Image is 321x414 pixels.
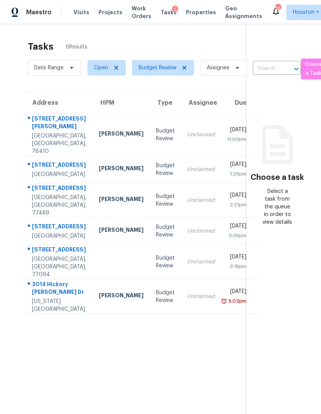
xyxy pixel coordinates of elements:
div: [GEOGRAPHIC_DATA], [GEOGRAPHIC_DATA], 77094 [32,255,87,278]
div: [US_STATE][GEOGRAPHIC_DATA] [32,298,87,313]
span: Work Orders [132,5,151,20]
span: Geo Assignments [225,5,262,20]
div: Budget Review [156,223,175,239]
div: Budget Review [156,127,175,142]
span: Open [94,64,108,72]
div: Budget Review [156,289,175,304]
div: [GEOGRAPHIC_DATA], [GEOGRAPHIC_DATA], 78410 [32,132,87,155]
th: HPM [93,92,150,114]
div: 5:02pm [227,297,246,305]
div: [DATE] [227,126,246,136]
th: Assignee [181,92,221,114]
div: 2014 Hickory [PERSON_NAME] Dr [32,280,87,298]
div: 12 [275,5,281,12]
span: 6 Results [66,43,87,51]
span: Assignee [207,64,229,72]
div: Unclaimed [187,196,215,204]
div: Budget Review [156,254,175,270]
div: [STREET_ADDRESS] [32,184,87,194]
th: Due [221,92,258,114]
div: [DATE] [227,253,246,263]
div: Select a task from the queue in order to view details [262,188,293,226]
div: [DATE] [227,288,246,297]
div: Unclaimed [187,293,215,300]
div: Unclaimed [187,131,215,139]
div: [PERSON_NAME] [99,195,144,205]
h2: Tasks [28,43,53,50]
div: 1:29pm [227,170,246,178]
h3: Choose a task [251,174,304,181]
div: [STREET_ADDRESS] [32,223,87,232]
div: [PERSON_NAME] [99,164,144,174]
button: Open [291,64,302,74]
div: Budget Review [156,193,175,208]
div: [DATE] [227,161,246,170]
div: [DATE] [227,191,246,201]
span: Maestro [26,8,52,16]
span: Properties [186,8,216,16]
span: Projects [99,8,122,16]
div: [DATE] [227,222,246,232]
div: 11:00pm [227,136,246,143]
div: [PERSON_NAME] [99,226,144,236]
div: 3:05pm [227,232,246,240]
div: 2:21pm [227,201,246,209]
img: Overdue Alarm Icon [221,297,227,305]
div: [PERSON_NAME] [99,130,144,139]
div: [STREET_ADDRESS] [32,161,87,171]
input: Search by address [253,63,279,75]
div: Unclaimed [187,166,215,173]
div: 2 [172,6,178,13]
div: Unclaimed [187,258,215,266]
div: Unclaimed [187,227,215,235]
span: Date Range [34,64,64,72]
div: [GEOGRAPHIC_DATA] [32,232,87,240]
div: [STREET_ADDRESS][PERSON_NAME] [32,115,87,132]
div: 3:16pm [227,263,246,270]
th: Type [150,92,181,114]
div: [PERSON_NAME] [99,292,144,301]
th: Address [25,92,93,114]
span: Visits [74,8,89,16]
div: [STREET_ADDRESS] [32,246,87,255]
span: Budget Review [139,64,176,72]
div: [GEOGRAPHIC_DATA], [GEOGRAPHIC_DATA], 77469 [32,194,87,217]
div: Budget Review [156,162,175,177]
div: [GEOGRAPHIC_DATA] [32,171,87,178]
span: Tasks [160,10,177,15]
